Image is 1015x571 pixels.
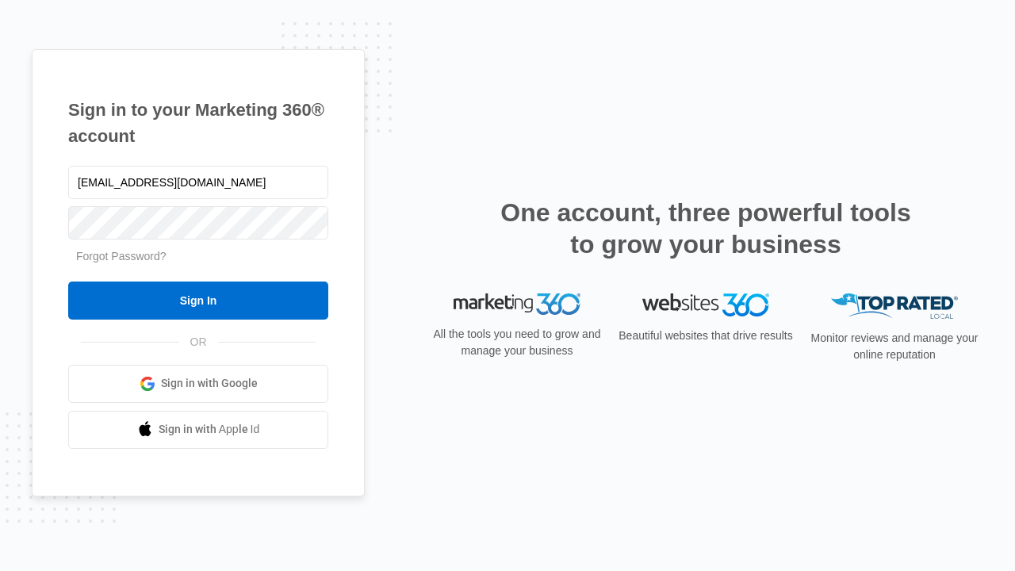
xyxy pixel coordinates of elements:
[428,326,606,359] p: All the tools you need to grow and manage your business
[454,293,580,316] img: Marketing 360
[806,330,983,363] p: Monitor reviews and manage your online reputation
[76,250,167,263] a: Forgot Password?
[68,166,328,199] input: Email
[161,375,258,392] span: Sign in with Google
[68,411,328,449] a: Sign in with Apple Id
[68,97,328,149] h1: Sign in to your Marketing 360® account
[179,334,218,351] span: OR
[68,365,328,403] a: Sign in with Google
[496,197,916,260] h2: One account, three powerful tools to grow your business
[617,328,795,344] p: Beautiful websites that drive results
[831,293,958,320] img: Top Rated Local
[642,293,769,316] img: Websites 360
[68,282,328,320] input: Sign In
[159,421,260,438] span: Sign in with Apple Id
